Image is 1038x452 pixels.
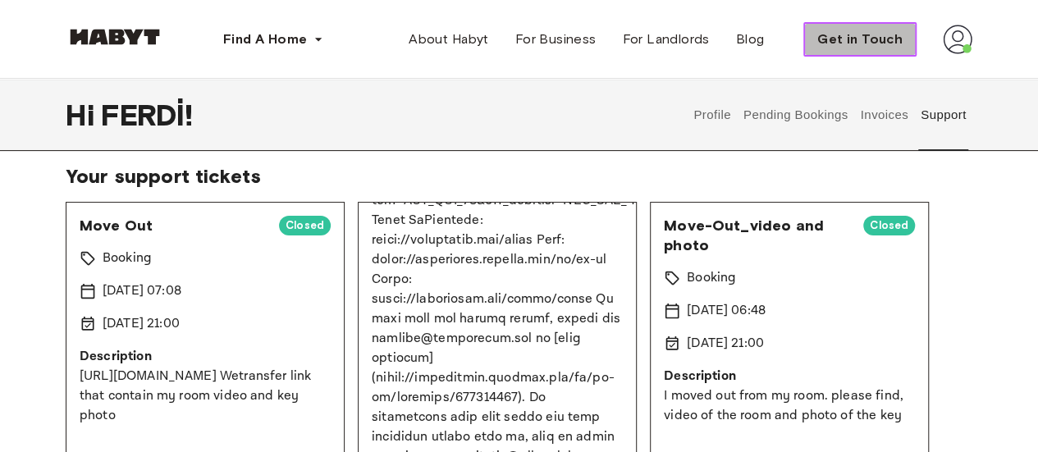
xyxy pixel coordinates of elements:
[103,314,180,334] p: [DATE] 21:00
[409,30,488,49] span: About Habyt
[210,23,336,56] button: Find A Home
[858,79,910,151] button: Invoices
[687,268,736,288] p: Booking
[863,217,915,234] span: Closed
[80,216,266,235] span: Move Out
[396,23,501,56] a: About Habyt
[223,30,307,49] span: Find A Home
[687,334,764,354] p: [DATE] 21:00
[502,23,610,56] a: For Business
[66,29,164,45] img: Habyt
[103,249,152,268] p: Booking
[80,347,331,367] p: Description
[515,30,597,49] span: For Business
[687,301,766,321] p: [DATE] 06:48
[664,367,915,386] p: Description
[817,30,903,49] span: Get in Touch
[943,25,972,54] img: avatar
[609,23,722,56] a: For Landlords
[736,30,765,49] span: Blog
[622,30,709,49] span: For Landlords
[103,281,181,301] p: [DATE] 07:08
[66,98,101,132] span: Hi
[664,386,915,426] p: I moved out from my room. please find, video of the room and photo of the key
[918,79,968,151] button: Support
[741,79,850,151] button: Pending Bookings
[803,22,917,57] button: Get in Touch
[101,98,193,132] span: FERDİ !
[664,216,850,255] span: Move-Out_video and photo
[688,79,972,151] div: user profile tabs
[66,164,972,189] span: Your support tickets
[692,79,734,151] button: Profile
[279,217,331,234] span: Closed
[80,367,331,426] p: [URL][DOMAIN_NAME] Wetransfer link that contain my room video and key photo
[723,23,778,56] a: Blog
